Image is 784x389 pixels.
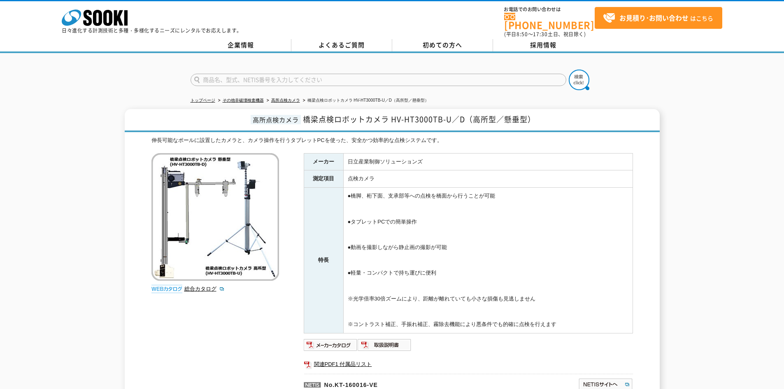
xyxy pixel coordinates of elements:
[358,338,412,352] img: 取扱説明書
[301,96,429,105] li: 橋梁点検ロボットカメラ HV-HT3000TB-U／D（高所型／懸垂型）
[392,39,493,51] a: 初めての方へ
[304,170,343,188] th: 測定項目
[304,188,343,333] th: 特長
[151,136,633,145] div: 伸長可能なポールに設置したカメラと、カメラ操作を行うタブレットPCを使った、安全かつ効率的な点検システムです。
[304,338,358,352] img: メーカーカタログ
[304,153,343,170] th: メーカー
[504,7,595,12] span: お電話でのお問い合わせは
[271,98,300,102] a: 高所点検カメラ
[569,70,589,90] img: btn_search.png
[619,13,689,23] strong: お見積り･お問い合わせ
[343,153,633,170] td: 日立産業制御ソリューションズ
[343,170,633,188] td: 点検カメラ
[504,13,595,30] a: [PHONE_NUMBER]
[151,285,182,293] img: webカタログ
[493,39,594,51] a: 採用情報
[358,344,412,350] a: 取扱説明書
[304,344,358,350] a: メーカーカタログ
[533,30,548,38] span: 17:30
[303,114,535,125] span: 橋梁点検ロボットカメラ HV-HT3000TB-U／D（高所型／懸垂型）
[603,12,713,24] span: はこちら
[291,39,392,51] a: よくあるご質問
[184,286,225,292] a: 総合カタログ
[251,115,301,124] span: 高所点検カメラ
[223,98,264,102] a: その他非破壊検査機器
[304,359,633,370] a: 関連PDF1 付属品リスト
[423,40,462,49] span: 初めての方へ
[191,74,566,86] input: 商品名、型式、NETIS番号を入力してください
[151,153,279,281] img: 橋梁点検ロボットカメラ HV-HT3000TB-U／D（高所型／懸垂型）
[516,30,528,38] span: 8:50
[343,188,633,333] td: ●橋脚、桁下面、支承部等への点検を橋面から行うことが可能 ●タブレットPCでの簡単操作 ●動画を撮影しながら静止画の撮影が可能 ●軽量・コンパクトで持ち運びに便利 ※光学倍率30倍ズームにより、...
[191,39,291,51] a: 企業情報
[504,30,586,38] span: (平日 ～ 土日、祝日除く)
[595,7,722,29] a: お見積り･お問い合わせはこちら
[191,98,215,102] a: トップページ
[62,28,242,33] p: 日々進化する計測技術と多種・多様化するニーズにレンタルでお応えします。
